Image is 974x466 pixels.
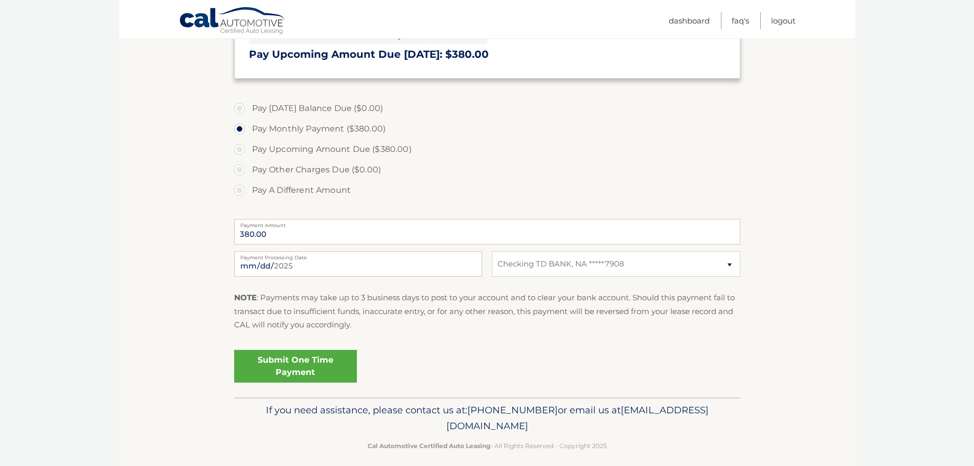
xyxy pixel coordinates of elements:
label: Pay A Different Amount [234,180,740,201]
strong: NOTE [234,293,257,302]
label: Pay Other Charges Due ($0.00) [234,160,740,180]
a: Logout [771,12,796,29]
a: Submit One Time Payment [234,350,357,383]
label: Payment Processing Date [234,251,482,259]
span: [PHONE_NUMBER] [467,404,558,416]
p: If you need assistance, please contact us at: or email us at [241,402,734,435]
label: Pay Upcoming Amount Due ($380.00) [234,139,740,160]
label: Pay Monthly Payment ($380.00) [234,119,740,139]
label: Pay [DATE] Balance Due ($0.00) [234,98,740,119]
a: FAQ's [732,12,749,29]
label: Payment Amount [234,219,740,227]
a: Cal Automotive [179,7,286,36]
a: Dashboard [669,12,710,29]
strong: Cal Automotive Certified Auto Leasing [368,442,490,450]
h3: Pay Upcoming Amount Due [DATE]: $380.00 [249,48,726,61]
p: - All Rights Reserved - Copyright 2025 [241,440,734,451]
p: : Payments may take up to 3 business days to post to your account and to clear your bank account.... [234,291,740,331]
input: Payment Amount [234,219,740,245]
input: Payment Date [234,251,482,277]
